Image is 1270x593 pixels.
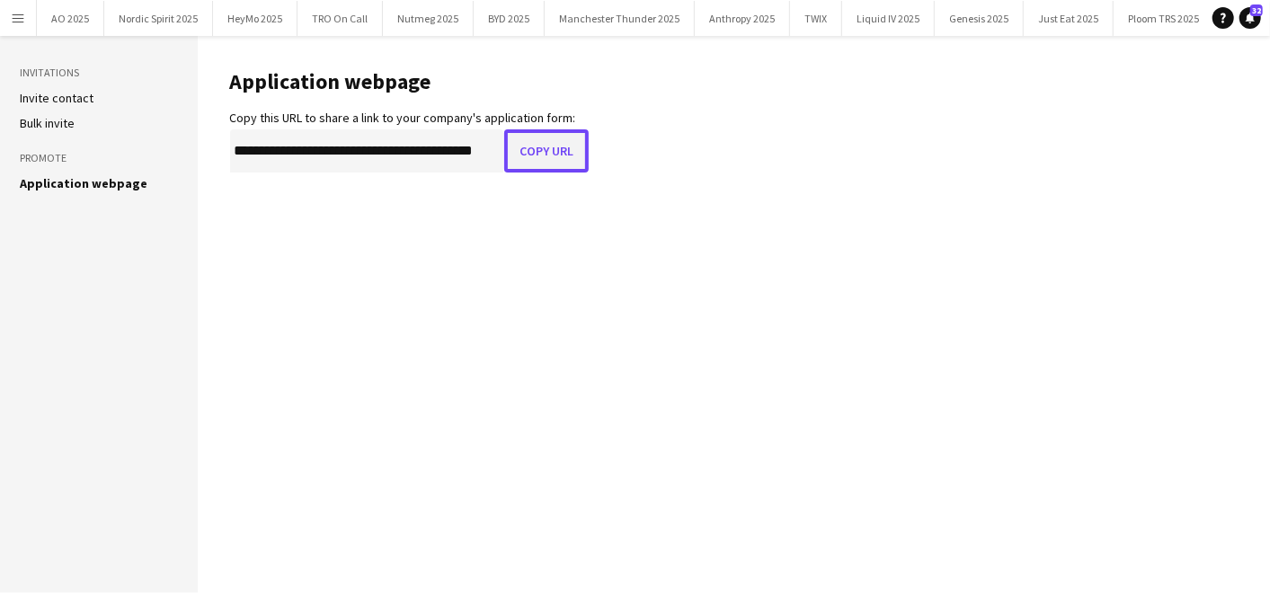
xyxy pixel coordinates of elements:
button: Nordic Spirit 2025 [104,1,213,36]
button: Anthropy 2025 [695,1,790,36]
button: Ploom TRS 2025 [1114,1,1214,36]
button: Copy URL [504,129,589,173]
button: HeyMo 2025 [213,1,298,36]
button: AO 2025 [37,1,104,36]
button: Just Eat 2025 [1024,1,1114,36]
a: Invite contact [20,90,93,106]
button: TRO On Call [298,1,383,36]
button: Liquid IV 2025 [842,1,935,36]
button: TWIX [790,1,842,36]
h3: Promote [20,150,178,166]
a: Application webpage [20,175,147,191]
button: Manchester Thunder 2025 [545,1,695,36]
button: Nutmeg 2025 [383,1,474,36]
h3: Invitations [20,65,178,81]
h1: Application webpage [229,68,589,95]
span: 32 [1250,4,1263,16]
div: Copy this URL to share a link to your company's application form: [229,110,589,126]
button: Genesis 2025 [935,1,1024,36]
button: BYD 2025 [474,1,545,36]
a: Bulk invite [20,115,75,131]
a: 32 [1239,7,1261,29]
